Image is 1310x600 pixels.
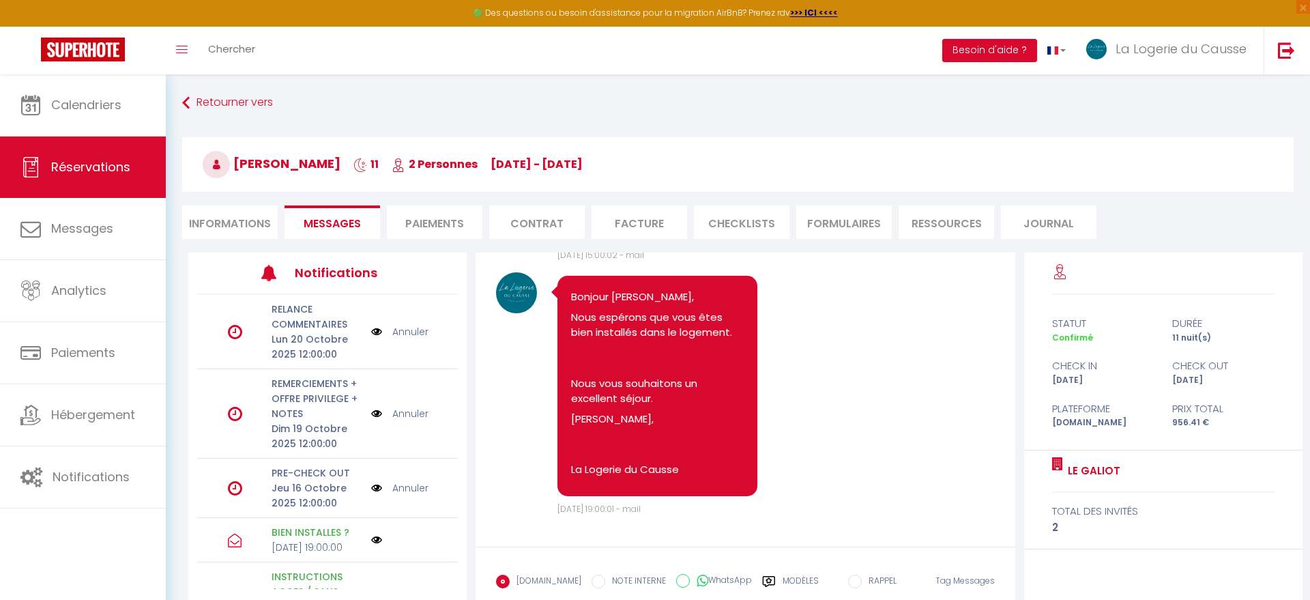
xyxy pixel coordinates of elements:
a: Annuler [392,406,428,421]
p: Nous espérons que vous êtes bien installés dans le logement. [571,310,743,341]
p: Nous vous souhaitons un excellent séjour. [571,376,743,407]
label: Modèles [783,575,819,599]
p: La Logerie du Causse [571,462,743,478]
p: [DATE] 19:00:00 [272,540,362,555]
span: Analytics [51,282,106,299]
span: Notifications [53,468,130,485]
span: [DATE] 19:00:01 - mail [557,503,641,515]
a: Annuler [392,324,428,339]
h3: Notifications [295,257,403,288]
a: Annuler [392,481,428,496]
img: NO IMAGE [371,324,382,339]
a: Retourner vers [182,91,1294,115]
span: Réservations [51,158,130,175]
span: Confirmé [1052,332,1093,343]
span: 2 Personnes [392,156,478,172]
span: 11 [353,156,379,172]
span: Chercher [208,42,255,56]
label: WhatsApp [690,574,752,589]
span: Messages [51,220,113,237]
p: Lun 20 Octobre 2025 12:00:00 [272,332,362,362]
div: [DOMAIN_NAME] [1043,416,1163,429]
div: 956.41 € [1163,416,1283,429]
img: logout [1278,42,1295,59]
span: Messages [304,216,361,231]
div: 2 [1052,519,1275,536]
li: Facture [592,205,687,239]
a: Chercher [198,27,265,74]
div: check in [1043,358,1163,374]
label: NOTE INTERNE [605,575,666,590]
span: Paiements [51,344,115,361]
p: BIEN INSTALLES ? [272,525,362,540]
img: NO IMAGE [371,534,382,545]
div: [DATE] [1163,374,1283,387]
label: [DOMAIN_NAME] [510,575,581,590]
span: Tag Messages [935,575,995,586]
li: Informations [182,205,278,239]
img: NO IMAGE [371,481,382,496]
div: Plateforme [1043,401,1163,417]
li: Ressources [899,205,994,239]
img: 17175982809532.png [496,272,537,313]
p: RELANCE COMMENTAIRES [272,302,362,332]
a: ... La Logerie du Causse [1076,27,1264,74]
div: statut [1043,315,1163,332]
a: Le Galiot [1063,463,1120,479]
span: Hébergement [51,406,135,423]
button: Besoin d'aide ? [942,39,1037,62]
div: total des invités [1052,503,1275,519]
div: Prix total [1163,401,1283,417]
span: [DATE] - [DATE] [491,156,583,172]
li: CHECKLISTS [694,205,789,239]
li: Paiements [387,205,482,239]
div: check out [1163,358,1283,374]
label: RAPPEL [862,575,897,590]
p: Jeu 16 Octobre 2025 12:00:00 [272,481,362,511]
a: >>> ICI <<<< [790,7,838,18]
img: ... [1086,39,1107,59]
p: PRE-CHECK OUT [272,466,362,481]
img: Super Booking [41,38,125,61]
li: FORMULAIRES [796,205,892,239]
span: La Logerie du Causse [1116,40,1247,57]
div: [DATE] [1043,374,1163,387]
img: NO IMAGE [371,406,382,421]
div: durée [1163,315,1283,332]
p: [PERSON_NAME], [571,412,743,427]
span: [PERSON_NAME] [203,155,340,172]
span: Calendriers [51,96,121,113]
p: Dim 19 Octobre 2025 12:00:00 [272,421,362,451]
p: REMERCIEMENTS + OFFRE PRIVILEGE + NOTES [272,376,362,421]
p: Bonjour [PERSON_NAME], [571,289,743,305]
li: Journal [1001,205,1096,239]
span: [DATE] 15:00:02 - mail [557,249,644,261]
div: 11 nuit(s) [1163,332,1283,345]
li: Contrat [489,205,585,239]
